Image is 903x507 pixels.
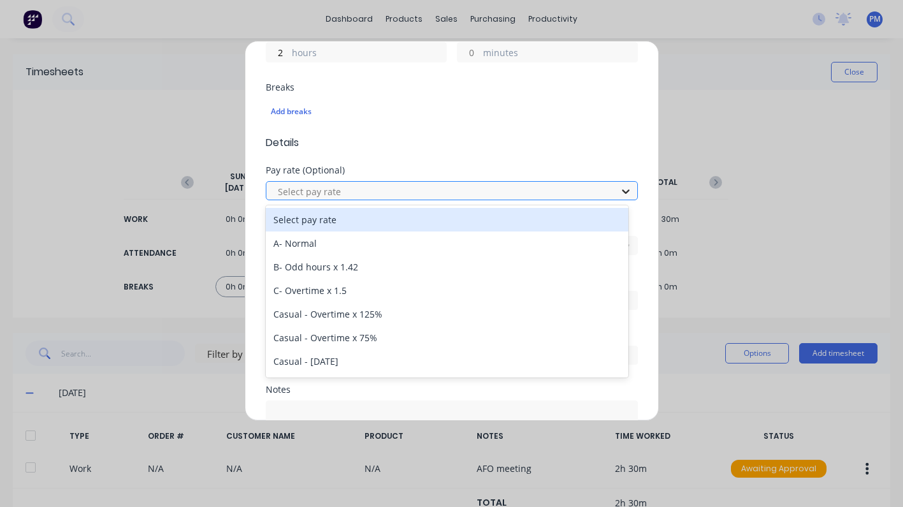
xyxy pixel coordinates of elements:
[266,326,628,349] div: Casual - Overtime x 75%
[266,302,628,326] div: Casual - Overtime x 125%
[458,43,480,62] input: 0
[483,46,637,62] label: minutes
[266,279,628,302] div: C- Overtime x 1.5
[266,385,638,394] div: Notes
[266,231,628,255] div: A- Normal
[271,103,633,120] div: Add breaks
[266,349,628,373] div: Casual - [DATE]
[266,373,628,397] div: Casual - [DATE]
[266,208,628,231] div: Select pay rate
[266,166,638,175] div: Pay rate (Optional)
[266,83,638,92] div: Breaks
[266,135,638,151] span: Details
[266,255,628,279] div: B- Odd hours x 1.42
[266,43,289,62] input: 0
[292,46,446,62] label: hours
